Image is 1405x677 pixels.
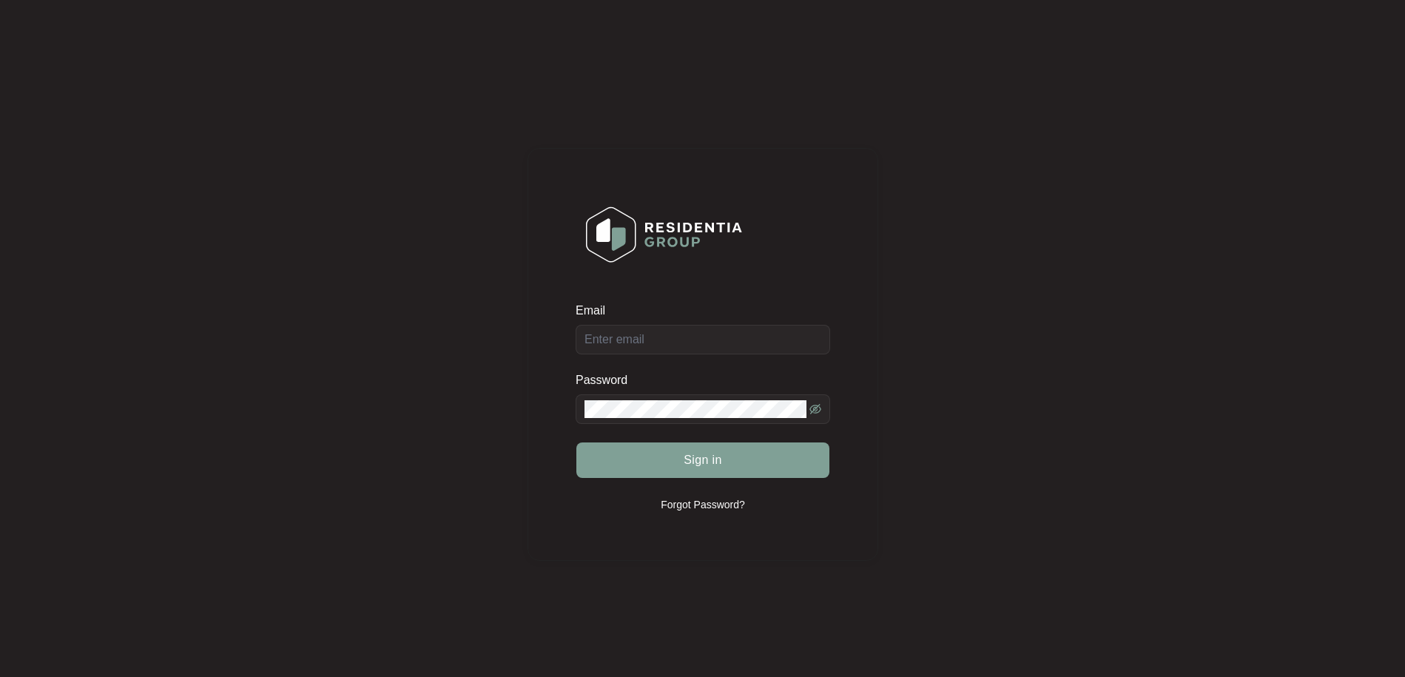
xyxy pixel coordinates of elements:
[576,325,830,354] input: Email
[576,373,639,388] label: Password
[576,442,829,478] button: Sign in
[809,403,821,415] span: eye-invisible
[576,303,616,318] label: Email
[684,451,722,469] span: Sign in
[661,497,745,512] p: Forgot Password?
[576,197,752,272] img: Login Logo
[584,400,806,418] input: Password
